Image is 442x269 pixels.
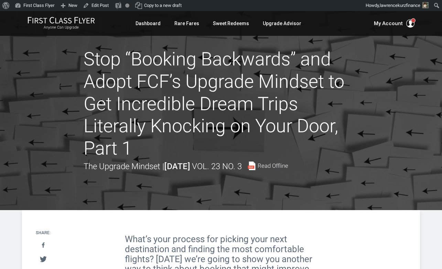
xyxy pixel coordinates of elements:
[28,17,95,24] img: First Class Flyer
[84,48,359,160] h1: Stop “Booking Backwards” and Adopt FCF’s Upgrade Mindset to Get Incredible Dream Trips Literally ...
[164,162,190,171] strong: [DATE]
[213,17,249,30] a: Sweet Redeems
[136,17,161,30] a: Dashboard
[84,160,288,173] div: The Upgrade Mindset |
[174,17,199,30] a: Rare Fares
[247,162,288,170] a: Read Offline
[258,163,288,169] span: Read Offline
[36,231,51,235] h4: Share:
[192,162,242,171] span: Vol. 23 No. 3
[247,162,256,170] img: pdf-file.svg
[28,25,95,30] small: Anyone Can Upgrade
[36,253,50,266] a: Tweet
[36,239,50,252] a: Share
[263,17,301,30] a: Upgrade Advisor
[380,3,420,8] span: lawrencekurzfinance
[28,17,95,30] a: First Class FlyerAnyone Can Upgrade
[374,19,414,28] button: My Account
[374,19,403,28] span: My Account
